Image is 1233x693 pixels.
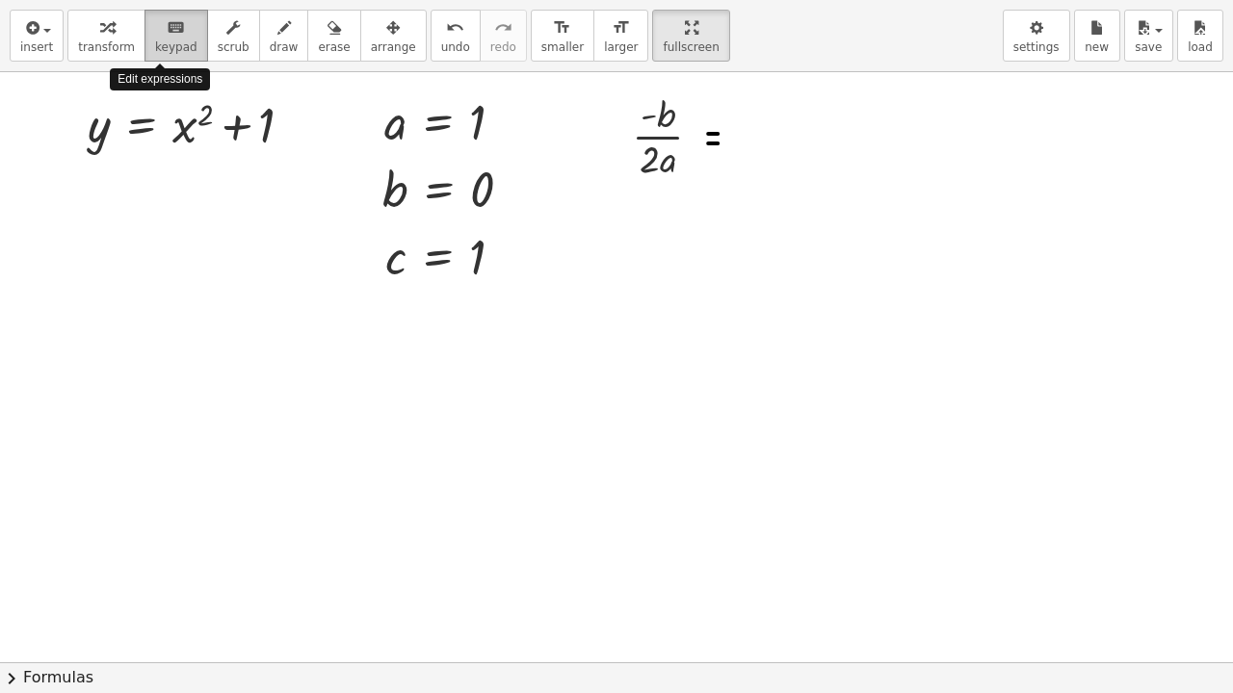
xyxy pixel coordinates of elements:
span: load [1188,40,1213,54]
span: fullscreen [663,40,719,54]
button: insert [10,10,64,62]
span: draw [270,40,299,54]
i: format_size [553,16,571,39]
span: scrub [218,40,249,54]
button: arrange [360,10,427,62]
span: new [1085,40,1109,54]
button: transform [67,10,145,62]
i: redo [494,16,512,39]
span: insert [20,40,53,54]
i: undo [446,16,464,39]
button: settings [1003,10,1070,62]
i: keyboard [167,16,185,39]
button: format_sizelarger [593,10,648,62]
button: undoundo [431,10,481,62]
i: format_size [612,16,630,39]
span: undo [441,40,470,54]
span: arrange [371,40,416,54]
span: redo [490,40,516,54]
button: scrub [207,10,260,62]
button: save [1124,10,1173,62]
span: save [1135,40,1162,54]
button: redoredo [480,10,527,62]
button: keyboardkeypad [144,10,208,62]
button: format_sizesmaller [531,10,594,62]
button: fullscreen [652,10,729,62]
span: settings [1013,40,1060,54]
span: transform [78,40,135,54]
span: smaller [541,40,584,54]
span: larger [604,40,638,54]
div: Edit expressions [110,68,210,90]
span: erase [318,40,350,54]
button: load [1177,10,1223,62]
button: erase [307,10,360,62]
button: draw [259,10,309,62]
button: new [1074,10,1120,62]
span: keypad [155,40,197,54]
